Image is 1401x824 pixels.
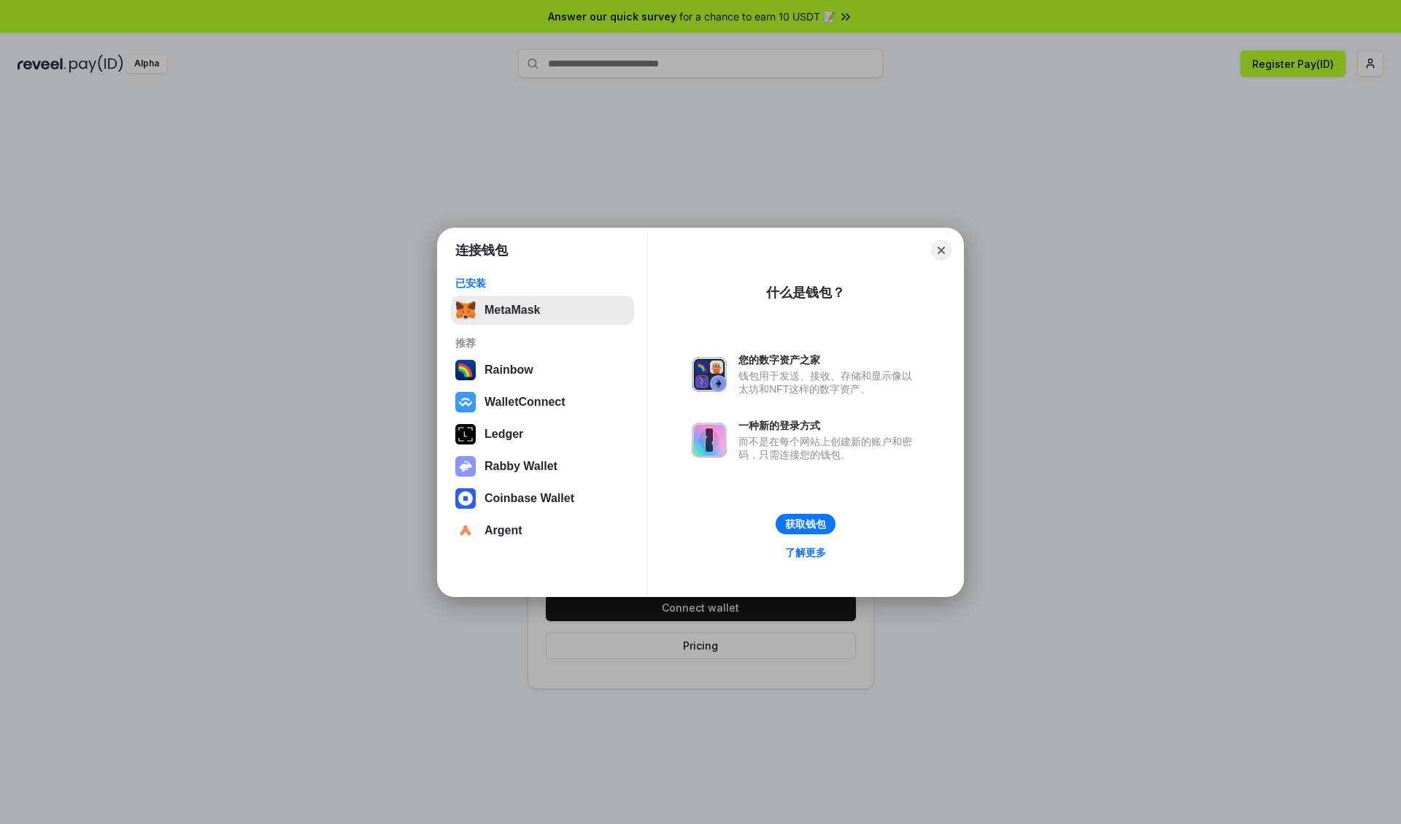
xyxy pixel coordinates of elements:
[451,355,634,385] button: Rainbow
[931,240,952,261] button: Close
[455,392,476,412] img: svg+xml,%3Csvg%20width%3D%2228%22%20height%3D%2228%22%20viewBox%3D%220%200%2028%2028%22%20fill%3D...
[451,388,634,417] button: WalletConnect
[692,357,727,392] img: svg+xml,%3Csvg%20xmlns%3D%22http%3A%2F%2Fwww.w3.org%2F2000%2Fsvg%22%20fill%3D%22none%22%20viewBox...
[485,524,522,537] div: Argent
[455,520,476,541] img: svg+xml,%3Csvg%20width%3D%2228%22%20height%3D%2228%22%20viewBox%3D%220%200%2028%2028%22%20fill%3D...
[455,360,476,380] img: svg+xml,%3Csvg%20width%3D%22120%22%20height%3D%22120%22%20viewBox%3D%220%200%20120%20120%22%20fil...
[766,284,845,301] div: 什么是钱包？
[738,353,919,366] div: 您的数字资产之家
[451,484,634,513] button: Coinbase Wallet
[485,363,533,377] div: Rainbow
[485,304,540,317] div: MetaMask
[451,296,634,325] button: MetaMask
[738,435,919,461] div: 而不是在每个网站上创建新的账户和密码，只需连接您的钱包。
[451,516,634,545] button: Argent
[692,423,727,458] img: svg+xml,%3Csvg%20xmlns%3D%22http%3A%2F%2Fwww.w3.org%2F2000%2Fsvg%22%20fill%3D%22none%22%20viewBox...
[455,456,476,477] img: svg+xml,%3Csvg%20xmlns%3D%22http%3A%2F%2Fwww.w3.org%2F2000%2Fsvg%22%20fill%3D%22none%22%20viewBox...
[485,396,566,409] div: WalletConnect
[455,242,508,259] h1: 连接钱包
[738,369,919,396] div: 钱包用于发送、接收、存储和显示像以太坊和NFT这样的数字资产。
[776,514,835,534] button: 获取钱包
[455,277,630,290] div: 已安装
[455,336,630,350] div: 推荐
[738,419,919,432] div: 一种新的登录方式
[455,424,476,444] img: svg+xml,%3Csvg%20xmlns%3D%22http%3A%2F%2Fwww.w3.org%2F2000%2Fsvg%22%20width%3D%2228%22%20height%3...
[455,488,476,509] img: svg+xml,%3Csvg%20width%3D%2228%22%20height%3D%2228%22%20viewBox%3D%220%200%2028%2028%22%20fill%3D...
[485,492,574,505] div: Coinbase Wallet
[485,428,523,441] div: Ledger
[455,300,476,320] img: svg+xml,%3Csvg%20fill%3D%22none%22%20height%3D%2233%22%20viewBox%3D%220%200%2035%2033%22%20width%...
[485,460,557,473] div: Rabby Wallet
[785,546,826,559] div: 了解更多
[776,543,835,562] a: 了解更多
[785,517,826,531] div: 获取钱包
[451,420,634,449] button: Ledger
[451,452,634,481] button: Rabby Wallet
